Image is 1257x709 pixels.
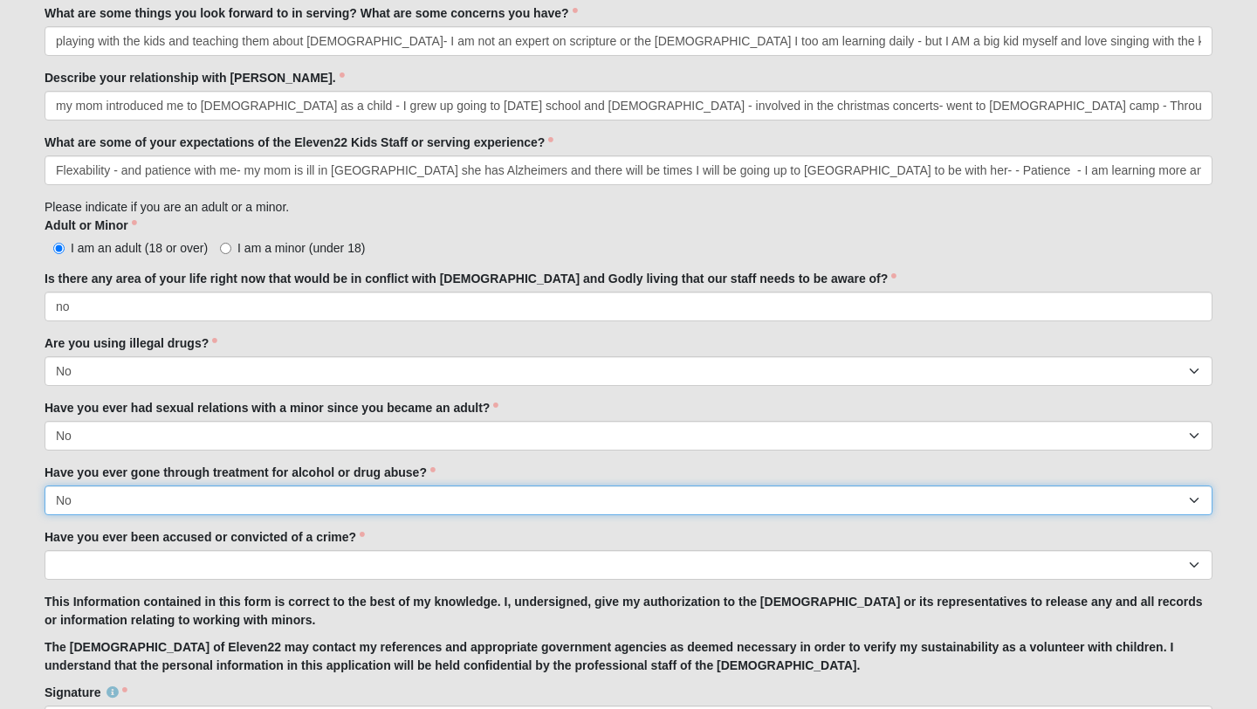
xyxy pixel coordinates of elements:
[53,243,65,254] input: I am an adult (18 or over)
[45,69,345,86] label: Describe your relationship with [PERSON_NAME].
[45,640,1173,672] strong: The [DEMOGRAPHIC_DATA] of Eleven22 may contact my references and appropriate government agencies ...
[237,241,365,255] span: I am a minor (under 18)
[45,464,436,481] label: Have you ever gone through treatment for alcohol or drug abuse?
[45,217,137,234] label: Adult or Minor
[45,528,365,546] label: Have you ever been accused or convicted of a crime?
[45,4,578,22] label: What are some things you look forward to in serving? What are some concerns you have?
[45,134,553,151] label: What are some of your expectations of the Eleven22 Kids Staff or serving experience?
[71,241,208,255] span: I am an adult (18 or over)
[45,595,1203,627] strong: This Information contained in this form is correct to the best of my knowledge. I, undersigned, g...
[220,243,231,254] input: I am a minor (under 18)
[45,684,127,701] label: Signature
[45,334,217,352] label: Are you using illegal drugs?
[45,270,896,287] label: Is there any area of your life right now that would be in conflict with [DEMOGRAPHIC_DATA] and Go...
[45,399,498,416] label: Have you ever had sexual relations with a minor since you became an adult?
